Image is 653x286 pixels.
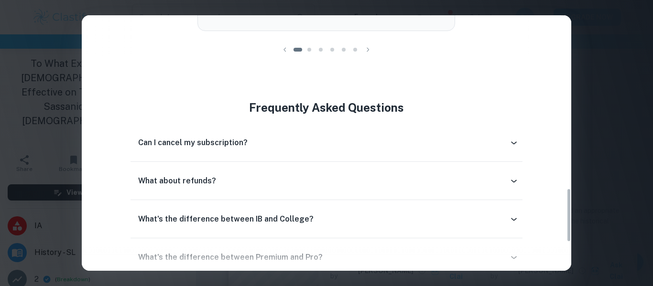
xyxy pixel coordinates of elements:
[131,208,522,231] div: What's the difference between IB and College?
[131,131,522,154] div: Can I cancel my subscription?
[131,99,522,116] h4: Frequently Asked Questions
[138,175,216,187] h6: What about refunds?
[138,213,314,225] h6: What's the difference between IB and College?
[131,169,522,192] div: What about refunds?
[138,137,248,148] h6: Can I cancel my subscription?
